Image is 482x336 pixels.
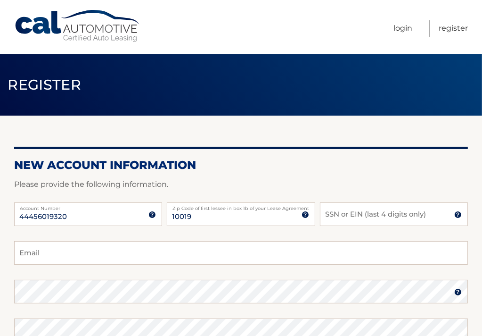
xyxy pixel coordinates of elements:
label: Account Number [14,202,162,210]
input: Account Number [14,202,162,226]
a: Register [439,20,468,37]
img: tooltip.svg [148,211,156,218]
img: tooltip.svg [454,288,462,296]
img: tooltip.svg [454,211,462,218]
p: Please provide the following information. [14,178,468,191]
span: Register [8,76,82,93]
input: Zip Code [167,202,315,226]
label: Zip Code of first lessee in box 1b of your Lease Agreement [167,202,315,210]
h2: New Account Information [14,158,468,172]
input: SSN or EIN (last 4 digits only) [320,202,468,226]
a: Login [393,20,412,37]
a: Cal Automotive [14,9,141,43]
input: Email [14,241,468,265]
img: tooltip.svg [302,211,309,218]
